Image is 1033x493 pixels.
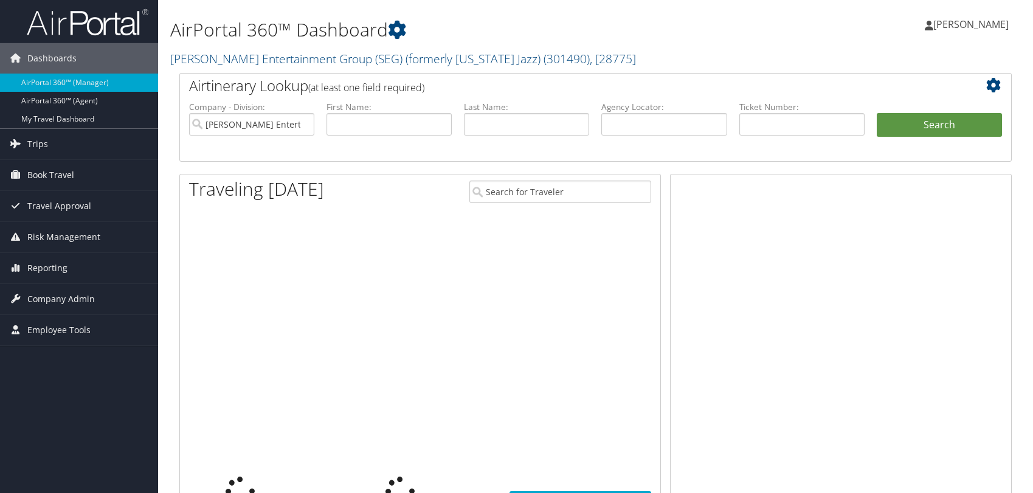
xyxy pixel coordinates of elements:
span: Company Admin [27,284,95,314]
a: [PERSON_NAME] Entertainment Group (SEG) (formerly [US_STATE] Jazz) [170,50,636,67]
h1: AirPortal 360™ Dashboard [170,17,738,43]
span: ( 301490 ) [544,50,590,67]
span: (at least one field required) [308,81,424,94]
h1: Traveling [DATE] [189,176,324,202]
label: Last Name: [464,101,589,113]
label: Company - Division: [189,101,314,113]
span: Book Travel [27,160,74,190]
a: [PERSON_NAME] [925,6,1021,43]
span: Employee Tools [27,315,91,345]
span: Trips [27,129,48,159]
span: [PERSON_NAME] [933,18,1009,31]
label: Ticket Number: [739,101,865,113]
span: , [ 28775 ] [590,50,636,67]
span: Reporting [27,253,67,283]
input: Search for Traveler [469,181,651,203]
label: First Name: [326,101,452,113]
span: Risk Management [27,222,100,252]
img: airportal-logo.png [27,8,148,36]
span: Travel Approval [27,191,91,221]
button: Search [877,113,1002,137]
h2: Airtinerary Lookup [189,75,933,96]
span: Dashboards [27,43,77,74]
label: Agency Locator: [601,101,727,113]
